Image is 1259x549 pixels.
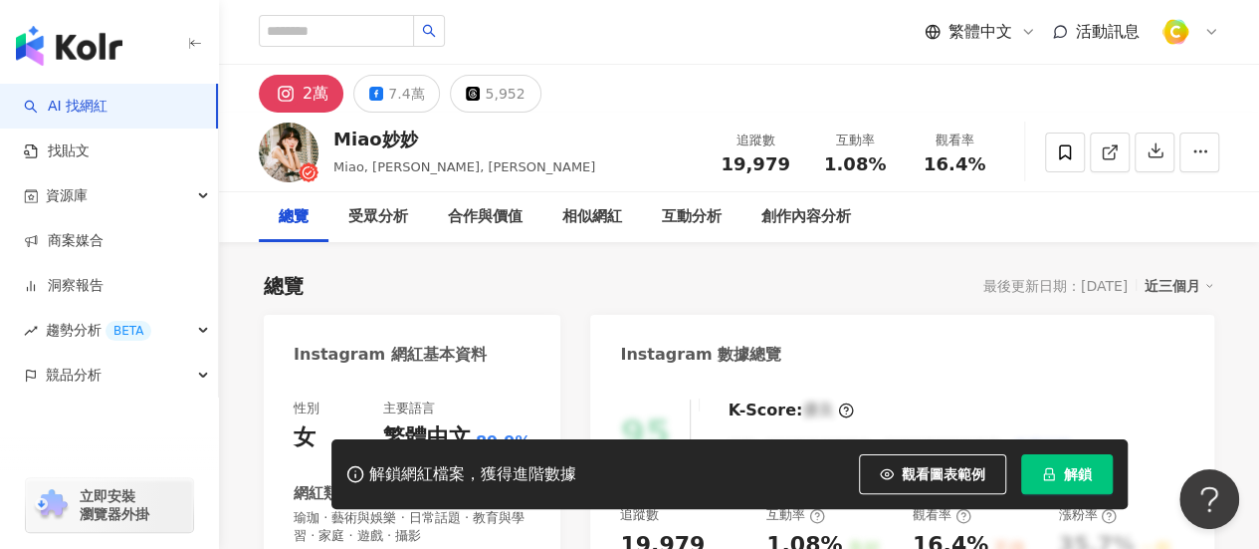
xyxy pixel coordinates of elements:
[766,506,825,524] div: 互動率
[294,422,315,453] div: 女
[761,205,851,229] div: 創作內容分析
[24,276,104,296] a: 洞察報告
[383,400,435,417] div: 主要語言
[264,272,304,300] div: 總覽
[1058,506,1117,524] div: 漲粉率
[26,478,193,532] a: chrome extension立即安裝 瀏覽器外掛
[1021,454,1113,494] button: 解鎖
[902,466,985,482] span: 觀看圖表範例
[1042,467,1056,481] span: lock
[1156,13,1194,51] img: %E6%96%B9%E5%BD%A2%E7%B4%94.png
[924,154,985,174] span: 16.4%
[333,127,595,151] div: Miao妙妙
[476,431,531,453] span: 89.9%
[620,506,659,524] div: 追蹤數
[294,344,487,366] div: Instagram 網紅基本資料
[662,205,722,229] div: 互動分析
[562,205,622,229] div: 相似網紅
[983,278,1128,294] div: 最後更新日期：[DATE]
[46,308,151,353] span: 趨勢分析
[721,153,789,174] span: 19,979
[383,422,471,453] div: 繁體中文
[24,97,107,117] a: searchAI 找網紅
[913,506,971,524] div: 觀看率
[279,205,309,229] div: 總覽
[728,400,854,421] div: K-Score :
[348,205,408,229] div: 受眾分析
[1076,22,1140,41] span: 活動訊息
[1145,273,1214,299] div: 近三個月
[294,509,530,545] span: 瑜珈 · 藝術與娛樂 · 日常話題 · 教育與學習 · 家庭 · 遊戲 · 攝影
[24,231,104,251] a: 商案媒合
[1064,466,1092,482] span: 解鎖
[333,159,595,174] span: Miao, [PERSON_NAME], [PERSON_NAME]
[948,21,1012,43] span: 繁體中文
[718,131,793,150] div: 追蹤數
[450,75,540,113] button: 5,952
[46,353,102,398] span: 競品分析
[817,131,893,150] div: 互動率
[422,24,436,38] span: search
[46,173,88,218] span: 資源庫
[303,80,328,108] div: 2萬
[353,75,440,113] button: 7.4萬
[859,454,1006,494] button: 觀看圖表範例
[388,80,424,108] div: 7.4萬
[32,489,71,521] img: chrome extension
[80,487,149,523] span: 立即安裝 瀏覽器外掛
[369,464,576,485] div: 解鎖網紅檔案，獲得進階數據
[24,141,90,161] a: 找貼文
[105,321,151,341] div: BETA
[824,154,886,174] span: 1.08%
[259,123,318,182] img: KOL Avatar
[259,75,343,113] button: 2萬
[294,400,319,417] div: 性別
[448,205,523,229] div: 合作與價值
[620,344,781,366] div: Instagram 數據總覽
[24,324,38,338] span: rise
[16,26,122,66] img: logo
[485,80,525,108] div: 5,952
[917,131,992,150] div: 觀看率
